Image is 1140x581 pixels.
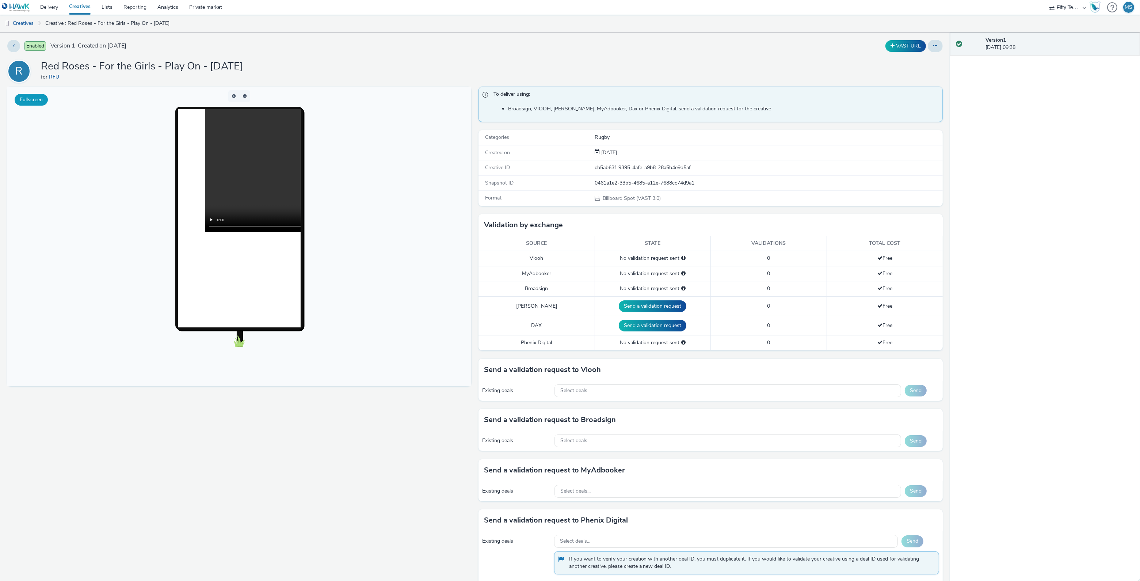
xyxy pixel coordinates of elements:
div: 0461a1e2-33b5-4685-a12e-7688cc74d9a1 [595,179,942,187]
td: Viooh [479,251,595,266]
button: Fullscreen [15,94,48,106]
span: If you want to verify your creation with another deal ID, you must duplicate it. If you would lik... [569,555,931,570]
div: Existing deals [482,538,550,545]
div: MS [1125,2,1133,13]
img: undefined Logo [2,3,30,12]
span: 0 [767,255,770,262]
div: Duplicate the creative as a VAST URL [884,40,928,52]
span: Billboard Spot (VAST 3.0) [602,195,661,202]
span: Version 1 - Created on [DATE] [50,42,126,50]
td: [PERSON_NAME] [479,296,595,316]
th: Total cost [827,236,943,251]
li: Broadsign, VIOOH, [PERSON_NAME], MyAdbooker, Dax or Phenix Digital: send a validation request for... [508,105,938,113]
a: Creative : Red Roses - For the Girls - Play On - [DATE] [42,15,173,32]
div: No validation request sent [599,339,707,346]
span: Snapshot ID [485,179,514,186]
button: Send [905,385,927,396]
button: VAST URL [885,40,926,52]
div: Please select a deal below and click on Send to send a validation request to MyAdbooker. [681,270,686,277]
span: Free [877,339,892,346]
span: for [41,73,49,80]
span: Select deals... [560,388,591,394]
div: Please select a deal below and click on Send to send a validation request to Broadsign. [681,285,686,292]
h3: Send a validation request to Viooh [484,364,601,375]
span: Format [485,194,502,201]
div: Rugby [595,134,942,141]
span: Select deals... [560,538,590,544]
span: Select deals... [560,438,591,444]
div: No validation request sent [599,270,707,277]
button: Send a validation request [619,300,686,312]
h3: Validation by exchange [484,220,563,231]
div: [DATE] 09:38 [985,37,1134,52]
span: Free [877,270,892,277]
button: Send [905,435,927,447]
img: Hawk Academy [1090,1,1101,13]
span: Free [877,322,892,329]
div: No validation request sent [599,255,707,262]
a: Hawk Academy [1090,1,1103,13]
div: Please select a deal below and click on Send to send a validation request to Viooh. [681,255,686,262]
td: Broadsign [479,281,595,296]
td: Phenix Digital [479,335,595,350]
button: Send [901,535,923,547]
span: Creative ID [485,164,510,171]
td: DAX [479,316,595,335]
th: Validations [711,236,827,251]
span: 0 [767,339,770,346]
span: Free [877,255,892,262]
th: State [595,236,711,251]
div: Existing deals [482,387,551,394]
span: [DATE] [600,149,617,156]
span: 0 [767,270,770,277]
div: Please select a deal below and click on Send to send a validation request to Phenix Digital. [681,339,686,346]
span: Enabled [24,41,46,51]
span: Select deals... [560,488,591,494]
span: Free [877,303,892,310]
span: 0 [767,303,770,310]
span: To deliver using: [493,91,935,100]
a: RFU [49,73,62,80]
span: Created on [485,149,510,156]
th: Source [479,236,595,251]
h3: Send a validation request to Broadsign [484,414,616,425]
div: Existing deals [482,487,551,495]
h3: Send a validation request to Phenix Digital [484,515,628,526]
button: Send [905,485,927,497]
h1: Red Roses - For the Girls - Play On - [DATE] [41,60,243,73]
div: cb5ab63f-9395-4afe-a9b8-28a5b4e9d5af [595,164,942,171]
span: 0 [767,285,770,292]
div: Existing deals [482,437,551,444]
td: MyAdbooker [479,266,595,281]
div: R [15,61,23,81]
span: 0 [767,322,770,329]
img: dooh [4,20,11,27]
a: R [7,68,34,75]
button: Send a validation request [619,320,686,331]
h3: Send a validation request to MyAdbooker [484,465,625,476]
div: No validation request sent [599,285,707,292]
strong: Version 1 [985,37,1006,43]
span: Categories [485,134,509,141]
span: Free [877,285,892,292]
div: Creation 18 August 2025, 09:38 [600,149,617,156]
